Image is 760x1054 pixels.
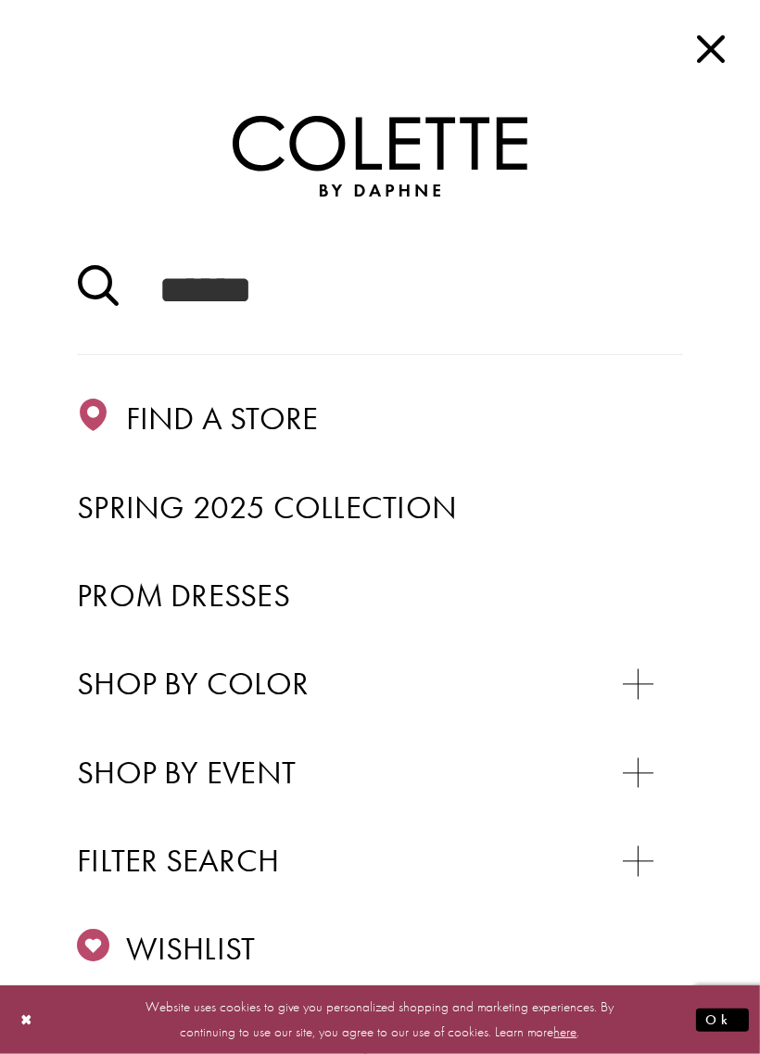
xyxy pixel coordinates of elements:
a: Spring 2025 Collection [77,482,683,534]
input: Search [77,227,683,354]
button: Close Dialog [11,1004,43,1036]
span: Spring 2025 Collection [77,487,457,527]
a: here [554,1022,577,1041]
span: Wishlist [126,928,256,969]
span: Find a store [126,398,319,438]
span: Prom Dresses [77,575,290,616]
img: Colette by Daphne [233,116,526,197]
button: Submit Search [77,258,119,323]
span: Close Main Navbar [690,28,732,70]
a: Wishlist [77,923,683,975]
div: Search form [77,227,683,354]
a: Prom Dresses [77,570,683,622]
a: Find a store [77,393,683,445]
a: Colette by Daphne Homepage [233,116,526,197]
p: Website uses cookies to give you personalized shopping and marketing experiences. By continuing t... [133,995,627,1045]
button: Submit Dialog [696,1009,749,1032]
